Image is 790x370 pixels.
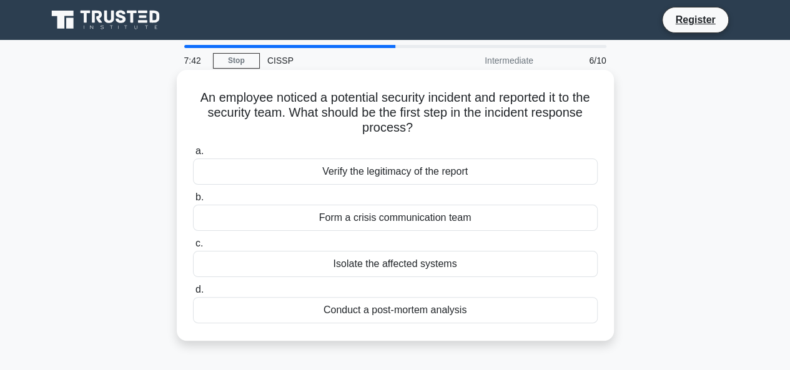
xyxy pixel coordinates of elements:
[192,90,599,136] h5: An employee noticed a potential security incident and reported it to the security team. What shou...
[213,53,260,69] a: Stop
[195,238,203,248] span: c.
[195,284,204,295] span: d.
[195,192,204,202] span: b.
[195,145,204,156] span: a.
[177,48,213,73] div: 7:42
[193,251,598,277] div: Isolate the affected systems
[193,205,598,231] div: Form a crisis communication team
[260,48,432,73] div: CISSP
[668,12,723,27] a: Register
[193,158,598,185] div: Verify the legitimacy of the report
[193,297,598,323] div: Conduct a post-mortem analysis
[541,48,614,73] div: 6/10
[432,48,541,73] div: Intermediate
